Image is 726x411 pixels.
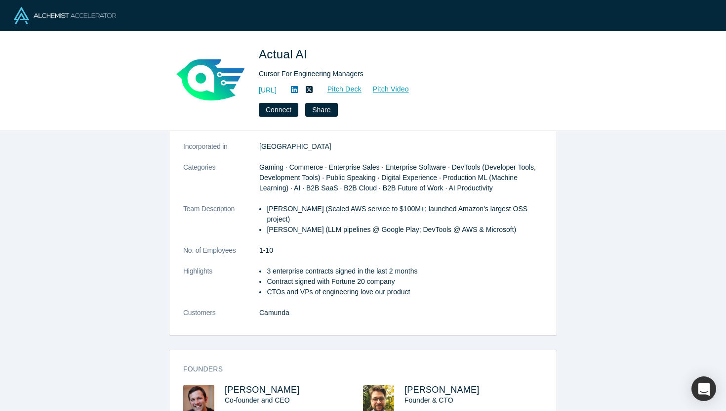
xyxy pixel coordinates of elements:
[404,396,453,404] span: Founder & CTO
[183,364,529,374] h3: Founders
[267,204,543,225] p: [PERSON_NAME] (Scaled AWS service to $100M+; launched Amazon's largest OSS project)
[176,46,245,115] img: Actual AI's Logo
[183,266,259,308] dt: Highlights
[183,245,259,266] dt: No. of Employees
[267,266,543,276] p: 3 enterprise contracts signed in the last 2 months
[259,163,536,192] span: Gaming · Commerce · Enterprise Sales · Enterprise Software · DevTools (Developer Tools, Developme...
[183,308,259,328] dt: Customers
[259,141,543,152] dd: [GEOGRAPHIC_DATA]
[225,385,300,395] a: [PERSON_NAME]
[259,69,535,79] div: Cursor For Engineering Managers
[14,7,116,24] img: Alchemist Logo
[183,121,259,141] dt: HQ Location
[259,103,298,117] button: Connect
[225,396,290,404] span: Co-founder and CEO
[267,276,543,287] p: Contract signed with Fortune 20 company
[183,141,259,162] dt: Incorporated in
[183,204,259,245] dt: Team Description
[259,85,277,95] a: [URL]
[259,308,543,318] dd: Camunda
[259,245,543,256] dd: 1-10
[362,84,409,95] a: Pitch Video
[267,225,543,235] p: [PERSON_NAME] (LLM pipelines @ Google Play; DevTools @ AWS & Microsoft)
[305,103,337,117] button: Share
[267,287,543,297] p: CTOs and VPs of engineering love our product
[259,47,311,61] span: Actual AI
[183,162,259,204] dt: Categories
[404,385,480,395] a: [PERSON_NAME]
[317,84,362,95] a: Pitch Deck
